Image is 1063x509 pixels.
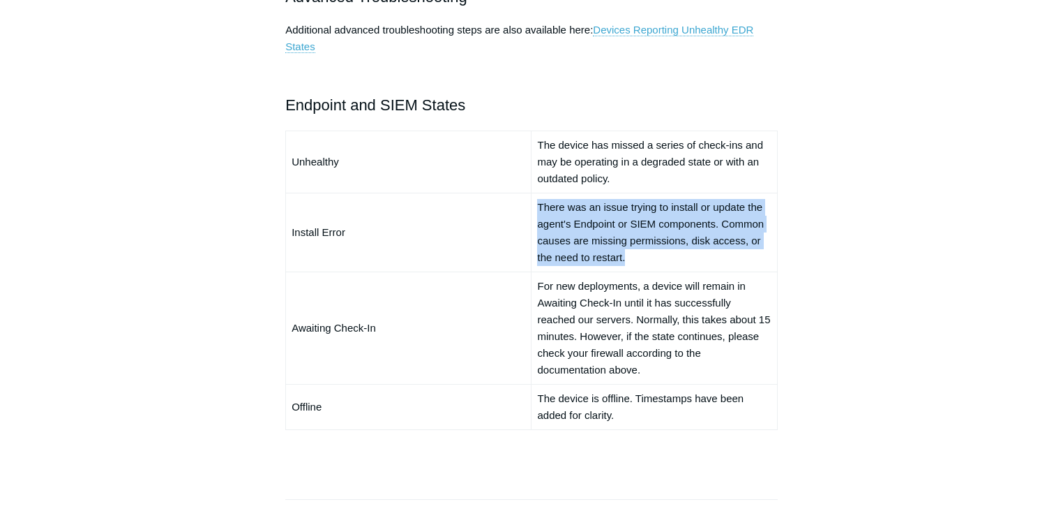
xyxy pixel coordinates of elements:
td: Offline [286,384,531,429]
td: There was an issue trying to install or update the agent's Endpoint or SIEM components. Common ca... [531,193,777,272]
td: The device has missed a series of check-ins and may be operating in a degraded state or with an o... [531,131,777,193]
h2: Endpoint and SIEM States [285,93,778,117]
td: Install Error [286,193,531,272]
p: Additional advanced troubleshooting steps are also available here: [285,22,778,55]
td: The device is offline. Timestamps have been added for clarity. [531,384,777,429]
td: For new deployments, a device will remain in Awaiting Check-In until it has successfully reached ... [531,272,777,384]
td: Unhealthy [286,131,531,193]
td: Awaiting Check-In [286,272,531,384]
